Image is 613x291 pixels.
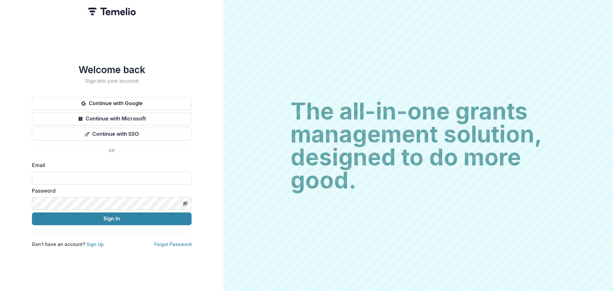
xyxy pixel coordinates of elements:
h1: Welcome back [32,64,192,75]
img: Temelio [88,8,136,15]
button: Continue with SSO [32,128,192,141]
button: Sign In [32,212,192,225]
button: Continue with Microsoft [32,112,192,125]
p: Don't have an account? [32,241,104,248]
h2: Sign into your account [32,78,192,84]
label: Password [32,187,188,195]
button: Continue with Google [32,97,192,110]
a: Sign Up [87,241,104,247]
label: Email [32,161,188,169]
a: Forgot Password [154,241,192,247]
button: Toggle password visibility [180,198,190,209]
